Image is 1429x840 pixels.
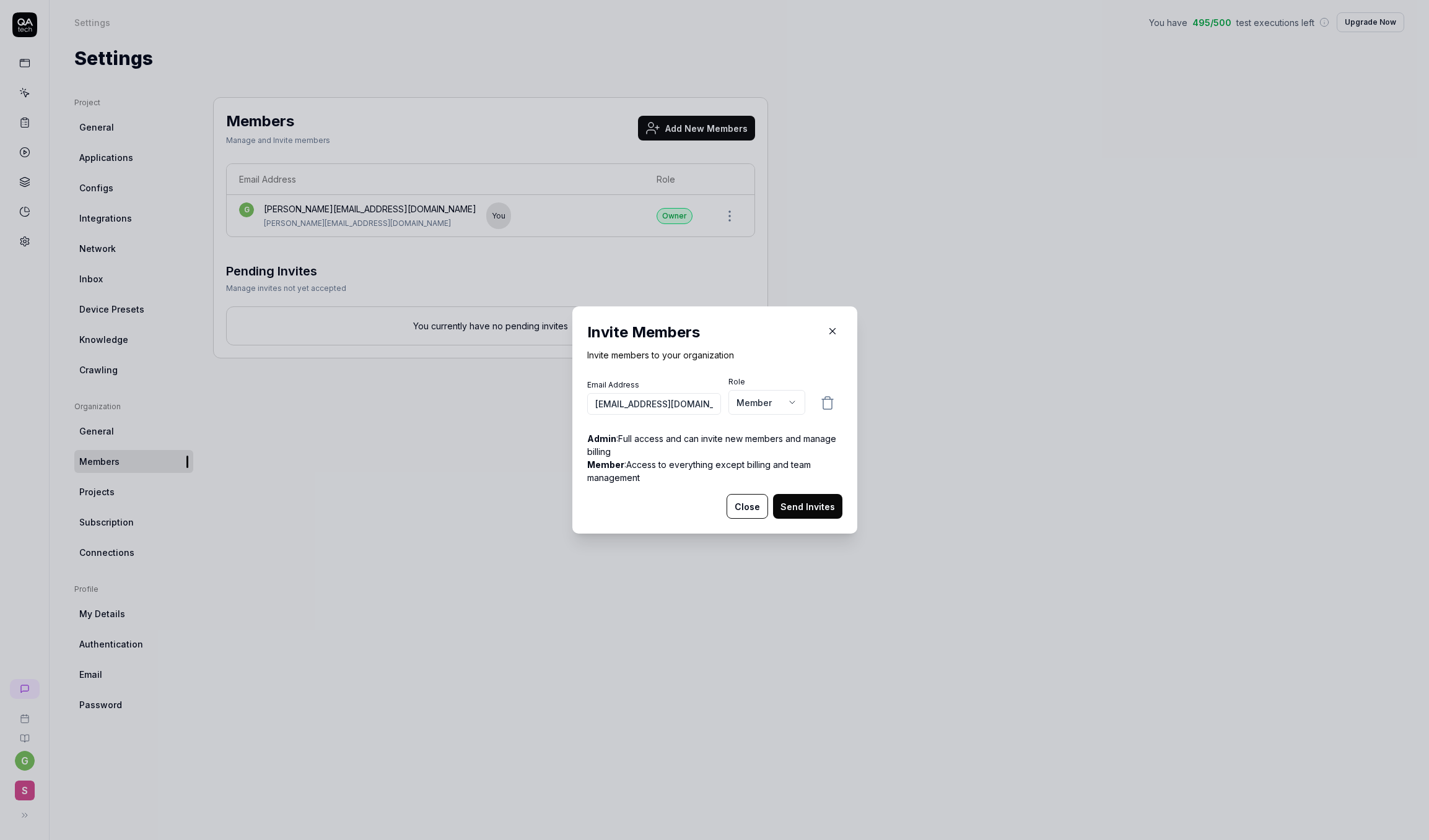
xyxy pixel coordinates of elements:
[587,393,721,415] input: member@email.com
[773,494,842,519] button: Send Invites
[587,432,842,458] p: : Full access and can invite new members and manage billing
[587,321,842,344] h2: Invite Members
[727,494,768,519] button: Close
[587,459,624,470] strong: Member
[587,349,842,362] p: Invite members to your organization
[587,458,842,484] p: : Access to everything except billing and team management
[587,379,721,391] label: Email Address
[587,433,616,444] strong: Admin
[728,376,805,388] label: Role
[823,321,842,341] button: Close Modal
